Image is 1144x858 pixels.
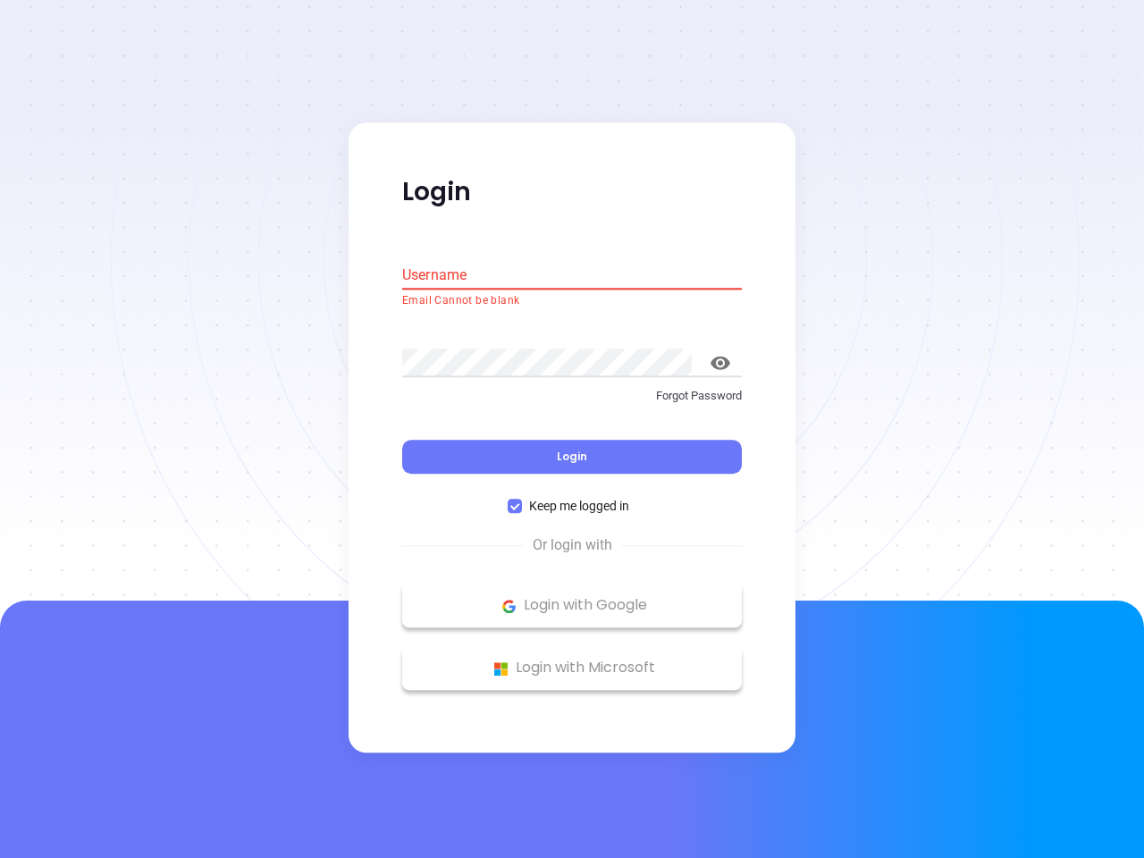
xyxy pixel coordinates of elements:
p: Login with Microsoft [411,655,733,682]
span: Keep me logged in [522,497,636,517]
p: Forgot Password [402,387,742,405]
button: Microsoft Logo Login with Microsoft [402,646,742,691]
a: Forgot Password [402,387,742,419]
span: Login [557,450,587,465]
p: Login with Google [411,593,733,619]
img: Google Logo [498,595,520,618]
p: Email Cannot be blank [402,292,742,310]
button: Google Logo Login with Google [402,584,742,628]
img: Microsoft Logo [490,658,512,680]
button: Login [402,441,742,475]
button: toggle password visibility [699,341,742,384]
span: Or login with [524,535,621,557]
p: Login [402,176,742,208]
